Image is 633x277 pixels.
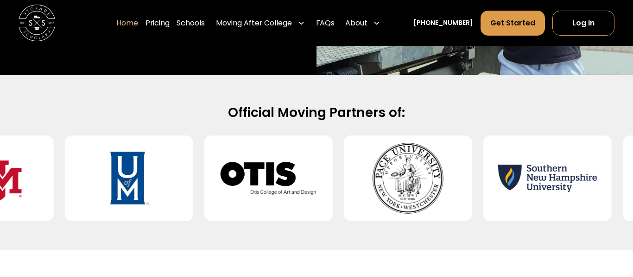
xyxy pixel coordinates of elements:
img: University of Memphis [79,143,178,214]
img: Otis College of Art and Design [219,143,318,214]
div: Moving After College [212,10,309,36]
a: Pricing [146,10,170,36]
a: Log In [552,11,615,35]
img: Southern New Hampshire University [498,143,597,214]
a: FAQs [316,10,335,36]
div: Moving After College [216,18,292,29]
a: Get Started [481,11,545,35]
h2: Official Moving Partners of: [32,105,601,121]
div: About [345,18,367,29]
a: Schools [177,10,205,36]
img: Pace University - Pleasantville [358,143,457,214]
img: Storage Scholars main logo [19,5,55,41]
a: Home [116,10,138,36]
a: [PHONE_NUMBER] [413,18,473,28]
div: About [342,10,384,36]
